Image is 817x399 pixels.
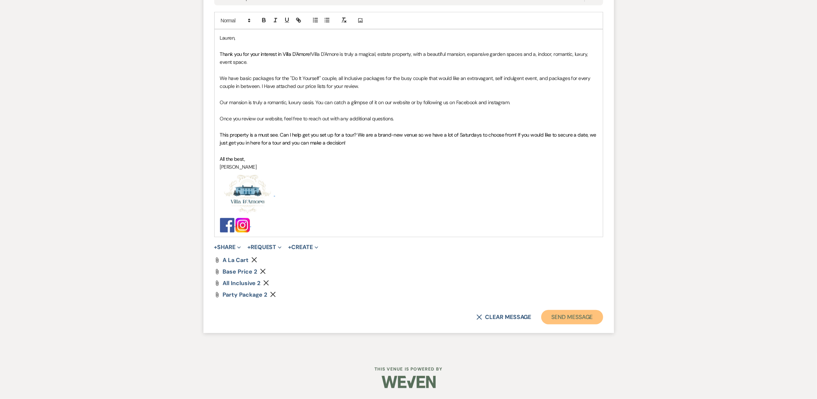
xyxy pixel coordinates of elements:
img: images.jpg [235,218,250,232]
img: Facebook_logo_(square).png [220,218,234,232]
span: Thank you for your interest in Villa D'Amore! [220,51,311,57]
span: + [247,244,251,250]
span: a la cart [223,256,248,264]
img: Screenshot 2025-01-23 at 12.29.24 PM.png [220,171,274,218]
a: a la cart [223,257,248,263]
span: All the best, [220,156,245,162]
button: Create [288,244,318,250]
p: [PERSON_NAME] [220,163,597,171]
button: Send Message [541,310,603,324]
a: party package 2 [223,292,268,298]
p: Lauren, [220,34,597,42]
img: Weven Logo [382,369,436,395]
span: Our mansion is truly a romantic, luxury oasis. You can catch a glimpse of it on our website or by... [220,99,510,106]
span: Once you review our website, feel free to reach out with any additional questions. [220,115,394,122]
span: + [288,244,291,250]
span: base price 2 [223,268,257,275]
span: This property is a must see. Can I help get you set up for a tour? We are a brand-new venue so we... [220,132,598,146]
a: All Inclusive 2 [223,280,261,286]
span: Villa D'Amore is truly a magical, estate property, with a beautiful mansion, expansive garden spa... [220,51,589,65]
button: Share [214,244,241,250]
span: + [214,244,217,250]
span: We have basic packages for the "Do It Yourself" couple, all Inclusive packages for the busy coupl... [220,75,592,89]
button: Request [247,244,282,250]
button: Clear message [476,314,531,320]
span: party package 2 [223,291,268,298]
a: base price 2 [223,269,257,275]
span: All Inclusive 2 [223,279,261,287]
